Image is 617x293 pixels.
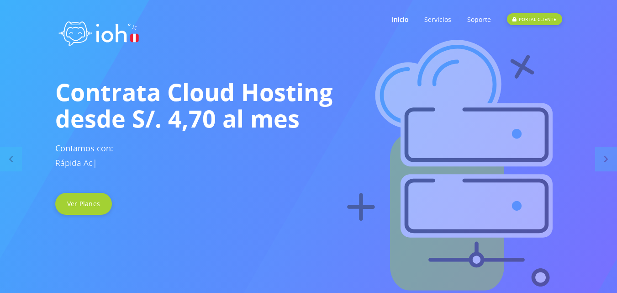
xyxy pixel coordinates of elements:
h1: Contrata Cloud Hosting desde S/. 4,70 al mes [55,79,562,132]
a: Servicios [424,1,451,37]
span: | [93,157,97,168]
div: PORTAL CLIENTE [507,13,562,25]
img: logo ioh [55,11,142,52]
a: Soporte [467,1,491,37]
a: Ver Planes [55,193,112,215]
span: Rápida Ac [55,157,93,168]
a: PORTAL CLIENTE [507,1,562,37]
a: Inicio [392,1,408,37]
h3: Contamos con: [55,141,562,170]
